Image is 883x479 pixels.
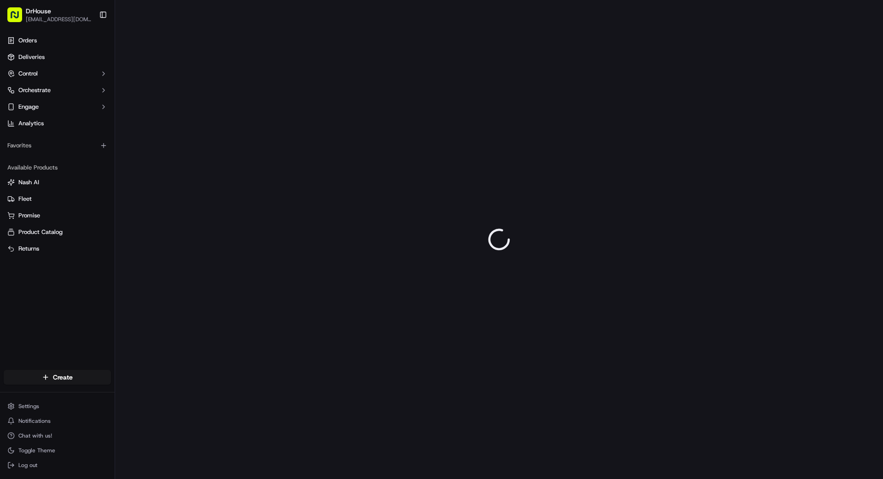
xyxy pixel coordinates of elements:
span: Toggle Theme [18,447,55,454]
a: Analytics [4,116,111,131]
a: Orders [4,33,111,48]
a: Returns [7,245,107,253]
button: Toggle Theme [4,444,111,457]
a: Deliveries [4,50,111,64]
button: Chat with us! [4,429,111,442]
button: Control [4,66,111,81]
span: Product Catalog [18,228,63,236]
div: Favorites [4,138,111,153]
button: [EMAIL_ADDRESS][DOMAIN_NAME] [26,16,92,23]
span: Control [18,70,38,78]
button: Returns [4,241,111,256]
span: Log out [18,461,37,469]
button: DrHouse [26,6,51,16]
a: Fleet [7,195,107,203]
div: Available Products [4,160,111,175]
span: Notifications [18,417,51,425]
a: Product Catalog [7,228,107,236]
button: Create [4,370,111,385]
a: Promise [7,211,107,220]
span: Orders [18,36,37,45]
button: Nash AI [4,175,111,190]
button: Orchestrate [4,83,111,98]
span: Chat with us! [18,432,52,439]
span: Create [53,373,73,382]
span: Deliveries [18,53,45,61]
span: Settings [18,403,39,410]
span: Fleet [18,195,32,203]
button: Engage [4,99,111,114]
button: Notifications [4,415,111,427]
span: Returns [18,245,39,253]
button: Settings [4,400,111,413]
span: Orchestrate [18,86,51,94]
span: Nash AI [18,178,39,187]
button: Fleet [4,192,111,206]
button: Promise [4,208,111,223]
button: Log out [4,459,111,472]
a: Nash AI [7,178,107,187]
button: DrHouse[EMAIL_ADDRESS][DOMAIN_NAME] [4,4,95,26]
button: Product Catalog [4,225,111,239]
span: Promise [18,211,40,220]
span: Analytics [18,119,44,128]
span: Engage [18,103,39,111]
